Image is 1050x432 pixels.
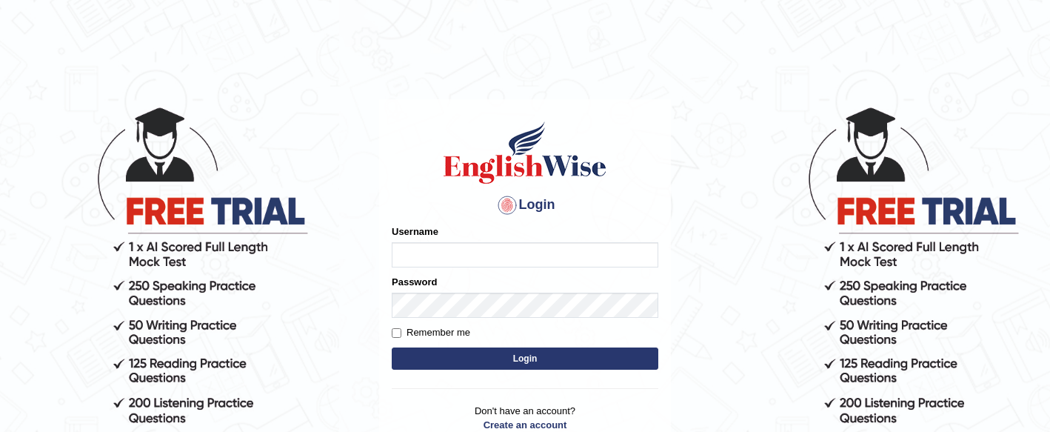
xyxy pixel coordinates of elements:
button: Login [392,348,658,370]
label: Remember me [392,325,470,340]
label: Password [392,275,437,289]
input: Remember me [392,328,401,338]
img: Logo of English Wise sign in for intelligent practice with AI [441,119,609,186]
h4: Login [392,193,658,217]
label: Username [392,225,438,239]
a: Create an account [392,418,658,432]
